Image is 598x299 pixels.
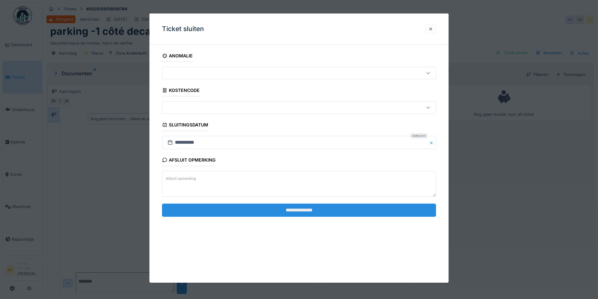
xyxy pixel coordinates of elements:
h3: Ticket sluiten [162,25,204,33]
div: Sluitingsdatum [162,120,208,131]
div: Kostencode [162,86,200,96]
div: Anomalie [162,51,193,62]
div: Afsluit opmerking [162,155,216,166]
div: Verplicht [411,133,427,138]
label: Afsluit opmerking [164,175,197,183]
button: Close [429,136,436,149]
